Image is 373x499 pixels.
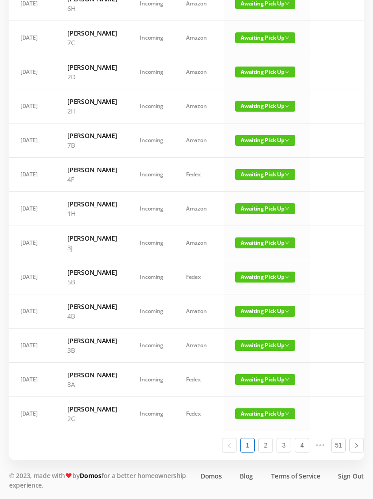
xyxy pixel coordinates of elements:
[67,175,117,184] p: 4F
[259,438,272,452] a: 2
[285,172,289,177] i: icon: down
[67,404,117,414] h6: [PERSON_NAME]
[67,311,117,321] p: 4B
[241,438,254,452] a: 1
[128,158,175,192] td: Incoming
[175,397,224,431] td: Fedex
[240,471,253,481] a: Blog
[9,158,56,192] td: [DATE]
[285,1,289,6] i: icon: down
[128,397,175,431] td: Incoming
[67,336,117,345] h6: [PERSON_NAME]
[235,237,295,248] span: Awaiting Pick Up
[285,70,289,74] i: icon: down
[9,21,56,55] td: [DATE]
[67,370,117,380] h6: [PERSON_NAME]
[175,21,224,55] td: Amazon
[9,89,56,123] td: [DATE]
[235,306,295,317] span: Awaiting Pick Up
[285,138,289,143] i: icon: down
[175,260,224,294] td: Fedex
[285,241,289,245] i: icon: down
[222,438,237,453] li: Previous Page
[285,275,289,279] i: icon: down
[128,226,175,260] td: Incoming
[67,243,117,252] p: 3J
[67,233,117,243] h6: [PERSON_NAME]
[128,123,175,158] td: Incoming
[271,471,320,481] a: Terms of Service
[67,38,117,47] p: 7C
[67,345,117,355] p: 3B
[9,123,56,158] td: [DATE]
[128,260,175,294] td: Incoming
[67,209,117,218] p: 1H
[67,28,117,38] h6: [PERSON_NAME]
[128,363,175,397] td: Incoming
[128,192,175,226] td: Incoming
[67,302,117,311] h6: [PERSON_NAME]
[128,55,175,89] td: Incoming
[175,123,224,158] td: Amazon
[285,206,289,211] i: icon: down
[9,260,56,294] td: [DATE]
[67,277,117,287] p: 5B
[235,408,295,419] span: Awaiting Pick Up
[295,438,309,453] li: 4
[235,203,295,214] span: Awaiting Pick Up
[235,272,295,283] span: Awaiting Pick Up
[285,309,289,314] i: icon: down
[313,438,328,453] li: Next 5 Pages
[332,438,345,452] a: 51
[9,397,56,431] td: [DATE]
[235,340,295,351] span: Awaiting Pick Up
[175,89,224,123] td: Amazon
[313,438,328,453] span: •••
[235,67,295,77] span: Awaiting Pick Up
[285,412,289,416] i: icon: down
[67,380,117,389] p: 8A
[67,414,117,423] p: 2G
[175,329,224,363] td: Amazon
[227,443,232,448] i: icon: left
[235,374,295,385] span: Awaiting Pick Up
[67,97,117,106] h6: [PERSON_NAME]
[128,89,175,123] td: Incoming
[9,363,56,397] td: [DATE]
[175,226,224,260] td: Amazon
[9,329,56,363] td: [DATE]
[9,192,56,226] td: [DATE]
[285,36,289,40] i: icon: down
[235,101,295,112] span: Awaiting Pick Up
[80,471,101,480] a: Domos
[349,438,364,453] li: Next Page
[285,104,289,108] i: icon: down
[175,158,224,192] td: Fedex
[67,62,117,72] h6: [PERSON_NAME]
[201,471,222,481] a: Domos
[67,106,117,116] p: 2H
[338,471,364,481] a: Sign Out
[285,377,289,382] i: icon: down
[175,55,224,89] td: Amazon
[128,294,175,329] td: Incoming
[175,192,224,226] td: Amazon
[67,165,117,175] h6: [PERSON_NAME]
[67,72,117,82] p: 2D
[277,438,291,452] a: 3
[9,471,191,490] p: © 2023, made with by for a better homeownership experience.
[67,268,117,277] h6: [PERSON_NAME]
[9,294,56,329] td: [DATE]
[354,443,359,448] i: icon: right
[175,363,224,397] td: Fedex
[128,329,175,363] td: Incoming
[9,55,56,89] td: [DATE]
[175,294,224,329] td: Amazon
[67,199,117,209] h6: [PERSON_NAME]
[240,438,255,453] li: 1
[235,32,295,43] span: Awaiting Pick Up
[9,226,56,260] td: [DATE]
